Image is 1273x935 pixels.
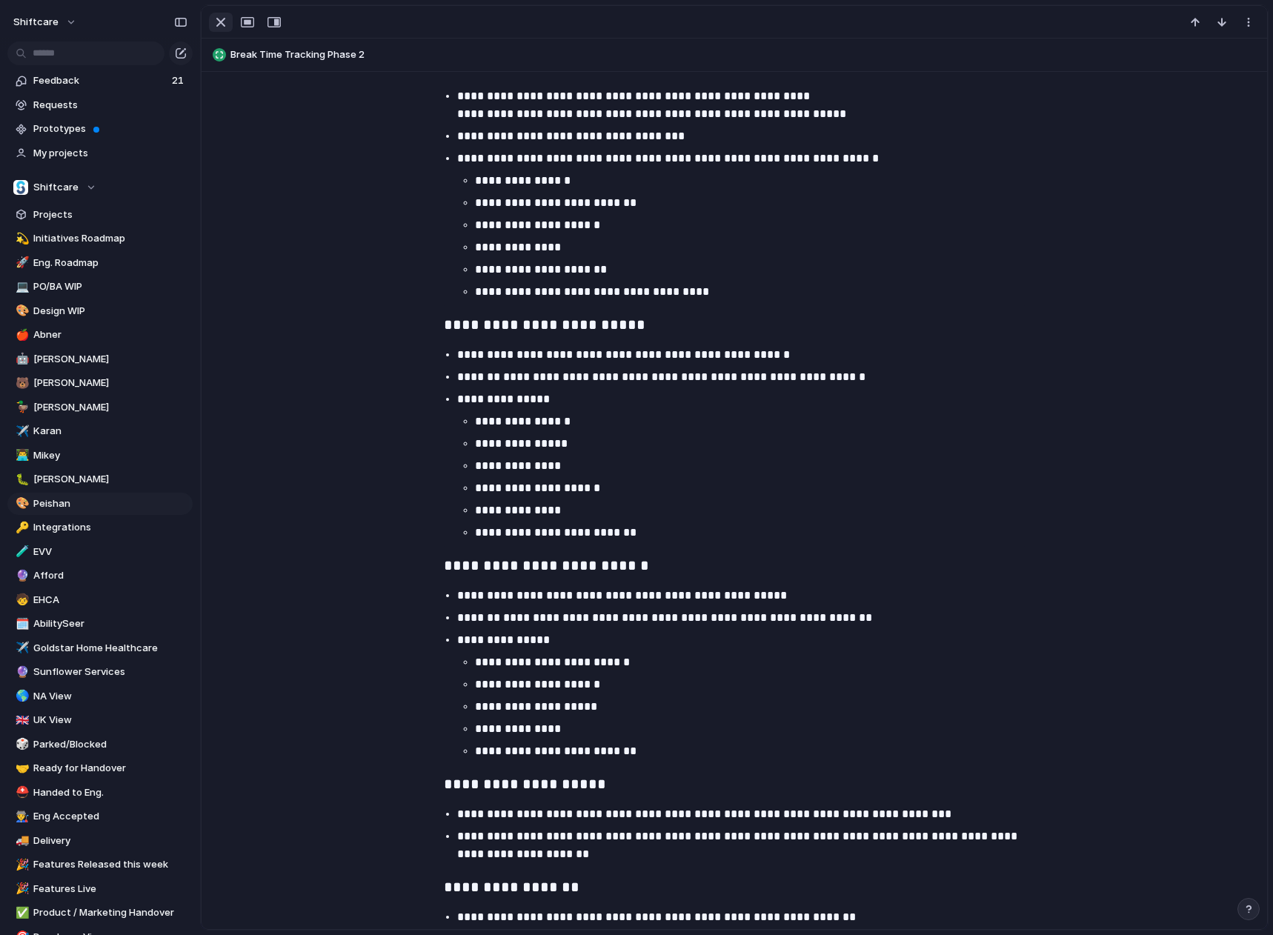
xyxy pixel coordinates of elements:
button: 🚚 [13,833,28,848]
button: ⛑️ [13,785,28,800]
div: 🤖[PERSON_NAME] [7,348,193,370]
div: 🧒 [16,591,26,608]
span: Design WIP [33,304,187,319]
a: 🗓️AbilitySeer [7,613,193,635]
button: 💫 [13,231,28,246]
div: 🔮Afford [7,565,193,587]
div: ⛑️Handed to Eng. [7,782,193,804]
a: Prototypes [7,118,193,140]
a: 👨‍🏭Eng Accepted [7,805,193,828]
span: Shiftcare [33,180,79,195]
span: Delivery [33,833,187,848]
div: 🚀 [16,254,26,271]
div: 🎨 [16,302,26,319]
div: 🎲Parked/Blocked [7,733,193,756]
span: Abner [33,327,187,342]
span: Break Time Tracking Phase 2 [230,47,1260,62]
button: 🎨 [13,496,28,511]
span: Sunflower Services [33,665,187,679]
div: 👨‍🏭 [16,808,26,825]
a: 🔑Integrations [7,516,193,539]
span: Feedback [33,73,167,88]
button: 🐛 [13,472,28,487]
a: 🦆[PERSON_NAME] [7,396,193,419]
span: [PERSON_NAME] [33,376,187,390]
span: Eng Accepted [33,809,187,824]
a: 🐛[PERSON_NAME] [7,468,193,490]
div: 🔮Sunflower Services [7,661,193,683]
div: 🌎NA View [7,685,193,708]
a: 🇬🇧UK View [7,709,193,731]
a: 🚀Eng. Roadmap [7,252,193,274]
a: ✈️Karan [7,420,193,442]
div: ✅ [16,905,26,922]
div: 🔮 [16,664,26,681]
span: PO/BA WIP [33,279,187,294]
div: 🚚Delivery [7,830,193,852]
a: 🐻[PERSON_NAME] [7,372,193,394]
span: Ready for Handover [33,761,187,776]
span: Integrations [33,520,187,535]
div: 🌎 [16,688,26,705]
span: Product / Marketing Handover [33,905,187,920]
a: 🎨Peishan [7,493,193,515]
span: Requests [33,98,187,113]
div: 🧪 [16,543,26,560]
button: 🎨 [13,304,28,319]
a: ✈️Goldstar Home Healthcare [7,637,193,659]
a: 👨‍💻Mikey [7,445,193,467]
div: 🎨Design WIP [7,300,193,322]
button: 🍎 [13,327,28,342]
div: 🔮 [16,568,26,585]
span: Projects [33,207,187,222]
div: ⛑️ [16,784,26,801]
a: 🤝Ready for Handover [7,757,193,779]
span: shiftcare [13,15,59,30]
span: Afford [33,568,187,583]
div: 🦆 [16,399,26,416]
span: AbilitySeer [33,616,187,631]
div: ✅Product / Marketing Handover [7,902,193,924]
span: [PERSON_NAME] [33,400,187,415]
span: [PERSON_NAME] [33,352,187,367]
button: 🚀 [13,256,28,270]
a: 💫Initiatives Roadmap [7,227,193,250]
button: ✈️ [13,424,28,439]
a: 🍎Abner [7,324,193,346]
a: 🧒EHCA [7,589,193,611]
span: Features Released this week [33,857,187,872]
span: Handed to Eng. [33,785,187,800]
span: Karan [33,424,187,439]
button: 🤖 [13,352,28,367]
button: 🎉 [13,857,28,872]
div: 🍎 [16,327,26,344]
a: My projects [7,142,193,164]
button: 👨‍💻 [13,448,28,463]
a: 🎉Features Released this week [7,854,193,876]
div: 🤖 [16,350,26,367]
button: 🧒 [13,593,28,608]
span: Eng. Roadmap [33,256,187,270]
span: EVV [33,545,187,559]
div: ✈️ [16,423,26,440]
button: 🔮 [13,568,28,583]
div: 🎨 [16,495,26,512]
button: 🐻 [13,376,28,390]
a: Requests [7,94,193,116]
a: 🧪EVV [7,541,193,563]
span: EHCA [33,593,187,608]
